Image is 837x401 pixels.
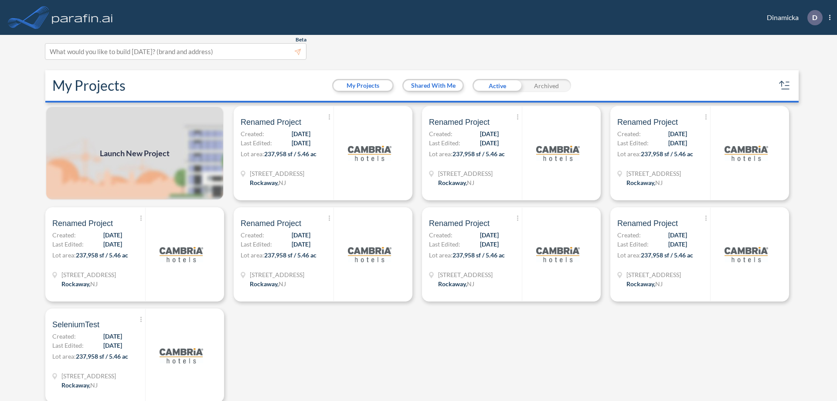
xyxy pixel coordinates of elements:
[641,251,693,259] span: 237,958 sf / 5.46 ac
[241,138,272,147] span: Last Edited:
[292,129,310,138] span: [DATE]
[617,117,678,127] span: Renamed Project
[438,279,474,288] div: Rockaway, NJ
[348,233,391,276] img: logo
[522,79,571,92] div: Archived
[778,79,792,93] button: sort
[429,230,453,240] span: Created:
[626,279,663,288] div: Rockaway, NJ
[100,147,170,159] span: Launch New Project
[438,179,467,186] span: Rockaway ,
[292,138,310,147] span: [DATE]
[536,131,580,175] img: logo
[725,131,768,175] img: logo
[76,251,128,259] span: 237,958 sf / 5.46 ac
[90,280,98,288] span: NJ
[292,230,310,240] span: [DATE]
[160,233,203,276] img: logo
[617,218,678,229] span: Renamed Project
[61,371,116,380] span: 321 Mt Hope Ave
[160,334,203,377] img: logo
[61,270,116,279] span: 321 Mt Hope Ave
[279,280,286,288] span: NJ
[296,36,306,43] span: Beta
[438,270,493,279] span: 321 Mt Hope Ave
[250,169,304,178] span: 321 Mt Hope Ave
[429,150,453,158] span: Lot area:
[333,80,392,91] button: My Projects
[241,240,272,249] span: Last Edited:
[480,230,499,240] span: [DATE]
[626,178,663,187] div: Rockaway, NJ
[76,353,128,360] span: 237,958 sf / 5.46 ac
[52,230,76,240] span: Created:
[467,280,474,288] span: NJ
[626,270,681,279] span: 321 Mt Hope Ave
[617,129,641,138] span: Created:
[626,169,681,178] span: 321 Mt Hope Ave
[480,129,499,138] span: [DATE]
[52,77,126,94] h2: My Projects
[103,332,122,341] span: [DATE]
[250,270,304,279] span: 321 Mt Hope Ave
[264,251,316,259] span: 237,958 sf / 5.46 ac
[536,233,580,276] img: logo
[52,218,113,229] span: Renamed Project
[617,230,641,240] span: Created:
[626,280,655,288] span: Rockaway ,
[626,179,655,186] span: Rockaway ,
[429,251,453,259] span: Lot area:
[438,169,493,178] span: 321 Mt Hope Ave
[453,251,505,259] span: 237,958 sf / 5.46 ac
[668,129,687,138] span: [DATE]
[61,381,90,389] span: Rockaway ,
[52,240,84,249] span: Last Edited:
[617,138,649,147] span: Last Edited:
[52,319,99,330] span: SeleniumTest
[668,230,687,240] span: [DATE]
[241,230,264,240] span: Created:
[241,251,264,259] span: Lot area:
[241,117,301,127] span: Renamed Project
[264,150,316,158] span: 237,958 sf / 5.46 ac
[754,10,830,25] div: Dinamicka
[655,280,663,288] span: NJ
[429,218,490,229] span: Renamed Project
[668,138,687,147] span: [DATE]
[668,240,687,249] span: [DATE]
[250,279,286,288] div: Rockaway, NJ
[429,138,460,147] span: Last Edited:
[429,129,453,138] span: Created:
[279,179,286,186] span: NJ
[50,9,115,26] img: logo
[438,178,474,187] div: Rockaway, NJ
[480,138,499,147] span: [DATE]
[52,341,84,350] span: Last Edited:
[52,251,76,259] span: Lot area:
[61,279,98,288] div: Rockaway, NJ
[241,129,264,138] span: Created:
[103,230,122,240] span: [DATE]
[250,178,286,187] div: Rockaway, NJ
[438,280,467,288] span: Rockaway ,
[292,240,310,249] span: [DATE]
[467,179,474,186] span: NJ
[429,117,490,127] span: Renamed Project
[61,280,90,288] span: Rockaway ,
[45,106,224,200] a: Launch New Project
[725,233,768,276] img: logo
[250,179,279,186] span: Rockaway ,
[480,240,499,249] span: [DATE]
[52,353,76,360] span: Lot area:
[45,106,224,200] img: add
[617,251,641,259] span: Lot area:
[617,150,641,158] span: Lot area:
[250,280,279,288] span: Rockaway ,
[641,150,693,158] span: 237,958 sf / 5.46 ac
[812,14,817,21] p: D
[655,179,663,186] span: NJ
[617,240,649,249] span: Last Edited:
[241,218,301,229] span: Renamed Project
[473,79,522,92] div: Active
[241,150,264,158] span: Lot area:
